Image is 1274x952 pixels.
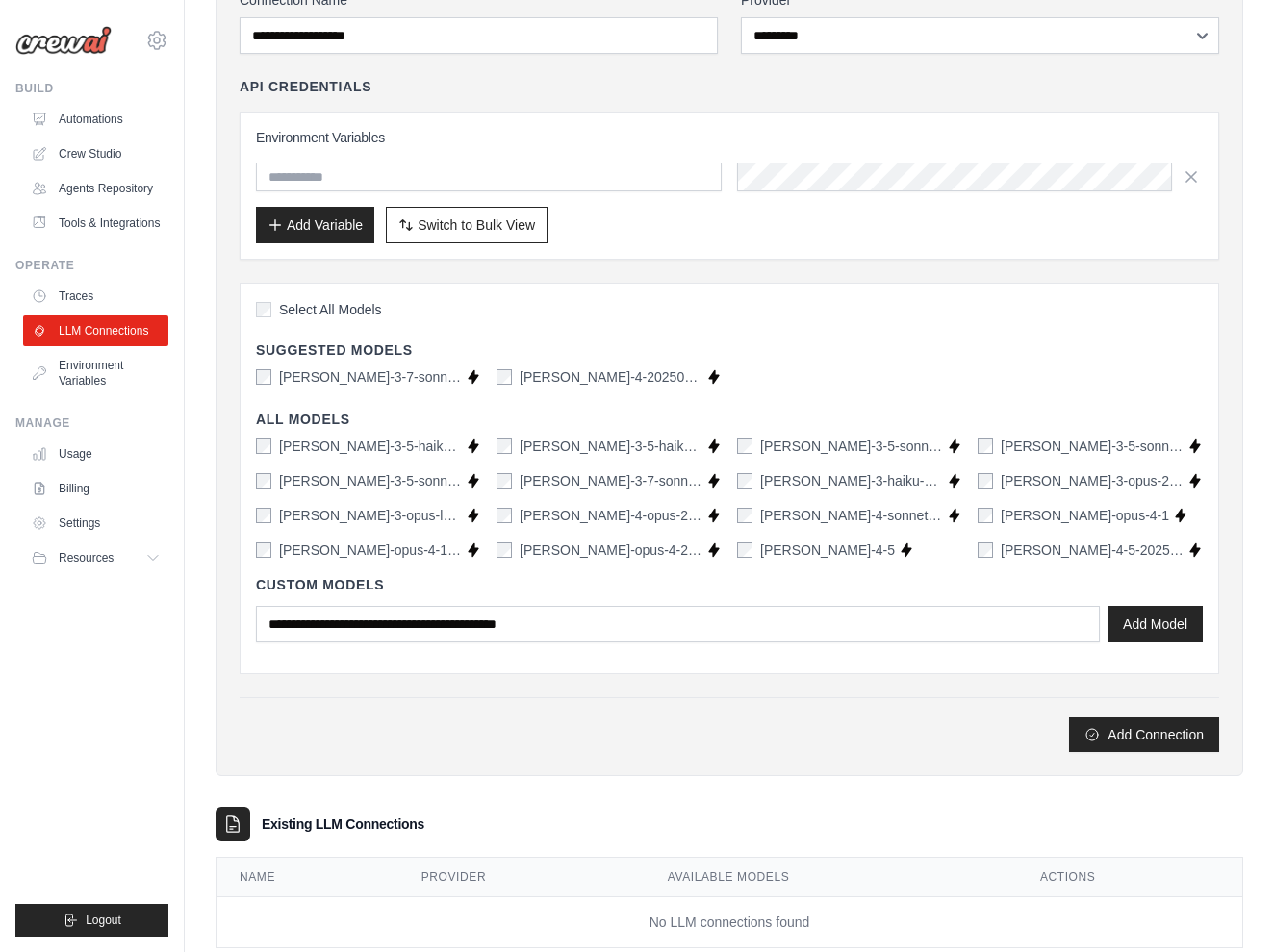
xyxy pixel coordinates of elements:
input: claude-4-opus-20250514 [497,508,512,523]
label: claude-3-5-sonnet-latest [279,471,462,490]
a: Agents Repository [23,173,168,204]
th: Actions [1017,858,1242,897]
h4: Custom Models [256,575,1203,594]
input: Select All Models [256,302,271,317]
span: Resources [59,550,114,565]
label: claude-opus-4-20250514 [520,540,702,560]
input: claude-sonnet-4-20250514 [497,369,512,385]
div: Operate [15,258,168,273]
h4: API Credentials [240,77,371,96]
label: claude-3-5-haiku-20241022 [279,437,462,456]
label: claude-4-sonnet-20250514 [760,506,943,525]
th: Available Models [645,858,1017,897]
label: claude-3-opus-20240229 [1001,471,1184,490]
button: Add Variable [256,207,374,243]
th: Name [217,858,398,897]
input: claude-3-7-sonnet-latest [256,369,271,385]
label: claude-sonnet-4-5-20250929 [1001,540,1184,560]
input: claude-3-5-sonnet-20241022 [978,438,993,454]
label: claude-3-7-sonnet-latest [279,367,462,387]
a: LLM Connections [23,315,168,346]
th: Provider [398,858,645,897]
h4: Suggested Models [256,340,1203,360]
div: Build [15,81,168,96]
label: claude-3-7-sonnet-20250219 [520,471,702,490]
input: claude-3-5-sonnet-latest [256,473,271,489]
div: Manage [15,415,168,431]
a: Traces [23,281,168,312]
h3: Environment Variables [256,128,1203,147]
input: claude-3-5-sonnet-20240620 [737,438,752,454]
label: claude-3-haiku-20240307 [760,471,943,490]
label: claude-opus-4-1-20250805 [279,540,462,560]
label: claude-sonnet-4-5 [760,540,895,560]
input: claude-3-7-sonnet-20250219 [497,473,512,489]
label: claude-4-opus-20250514 [520,506,702,525]
input: claude-sonnet-4-5 [737,542,752,558]
label: claude-3-5-sonnet-20240620 [760,437,943,456]
label: claude-opus-4-1 [1001,506,1169,525]
button: Logout [15,904,168,937]
span: Logout [86,913,121,928]
label: claude-3-opus-latest [279,506,462,525]
input: claude-opus-4-20250514 [497,542,512,558]
h4: All Models [256,410,1203,429]
span: Select All Models [279,300,382,319]
input: claude-3-opus-latest [256,508,271,523]
input: claude-opus-4-1 [978,508,993,523]
label: claude-sonnet-4-20250514 [520,367,702,387]
label: claude-3-5-sonnet-20241022 [1001,437,1184,456]
a: Environment Variables [23,350,168,396]
input: claude-sonnet-4-5-20250929 [978,542,993,558]
h3: Existing LLM Connections [262,814,424,834]
input: claude-3-opus-20240229 [978,473,993,489]
a: Crew Studio [23,138,168,169]
img: Logo [15,26,112,55]
input: claude-opus-4-1-20250805 [256,542,271,558]
input: claude-3-5-haiku-latest [497,438,512,454]
button: Resources [23,542,168,573]
a: Automations [23,104,168,135]
button: Add Connection [1069,717,1219,752]
button: Add Model [1108,606,1203,642]
td: No LLM connections found [217,897,1242,948]
input: claude-4-sonnet-20250514 [737,508,752,523]
input: claude-3-5-haiku-20241022 [256,438,271,454]
a: Settings [23,508,168,539]
label: claude-3-5-haiku-latest [520,437,702,456]
span: Switch to Bulk View [418,215,535,235]
button: Switch to Bulk View [386,207,548,243]
a: Usage [23,438,168,469]
input: claude-3-haiku-20240307 [737,473,752,489]
a: Billing [23,473,168,504]
a: Tools & Integrations [23,208,168,238]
